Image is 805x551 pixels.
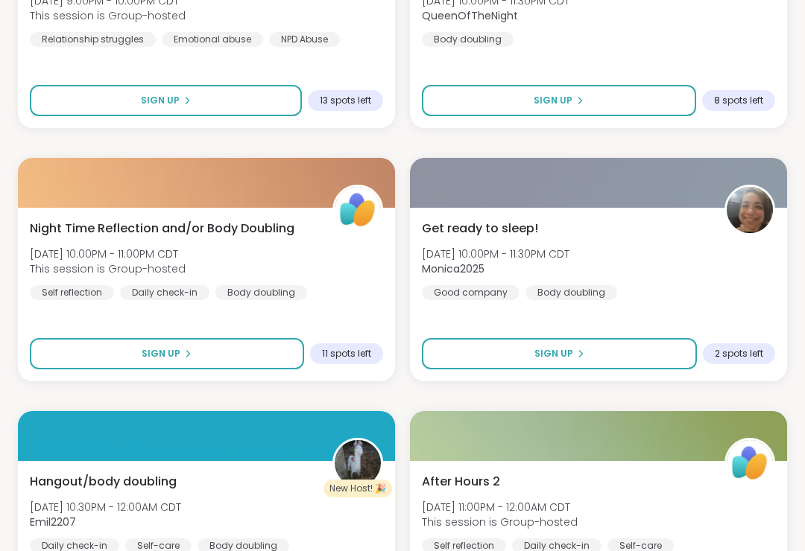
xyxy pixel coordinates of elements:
span: Get ready to sleep! [422,220,538,238]
span: [DATE] 10:00PM - 11:30PM CDT [422,246,569,261]
div: Daily check-in [120,285,209,300]
div: New Host! 🎉 [323,480,392,497]
button: Sign Up [30,338,304,369]
span: This session is Group-hosted [422,515,578,529]
span: Sign Up [534,94,572,107]
div: NPD Abuse [269,32,340,47]
img: ShareWell [727,440,773,486]
img: Emil2207 [335,440,381,486]
img: Monica2025 [727,187,773,233]
span: Night Time Reflection and/or Body Doubling [30,220,294,238]
b: QueenOfTheNight [422,8,518,23]
button: Sign Up [30,85,302,116]
span: [DATE] 10:30PM - 12:00AM CDT [30,500,181,515]
span: Hangout/body doubling [30,473,177,491]
div: Body doubling [525,285,617,300]
div: Good company [422,285,520,300]
div: Body doubling [215,285,307,300]
button: Sign Up [422,338,697,369]
div: Body doubling [422,32,514,47]
span: Sign Up [141,94,180,107]
span: Sign Up [142,347,180,360]
span: 11 spots left [322,348,371,360]
span: This session is Group-hosted [30,8,186,23]
button: Sign Up [422,85,696,116]
span: After Hours 2 [422,473,500,491]
img: ShareWell [335,187,381,233]
span: 2 spots left [715,348,763,360]
b: Emil2207 [30,515,76,529]
span: 8 spots left [714,95,763,106]
span: This session is Group-hosted [30,261,186,276]
span: Sign Up [534,347,573,360]
span: [DATE] 10:00PM - 11:00PM CDT [30,246,186,261]
span: [DATE] 11:00PM - 12:00AM CDT [422,500,578,515]
span: 13 spots left [320,95,371,106]
div: Emotional abuse [162,32,263,47]
div: Relationship struggles [30,32,156,47]
b: Monica2025 [422,261,484,276]
div: Self reflection [30,285,114,300]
